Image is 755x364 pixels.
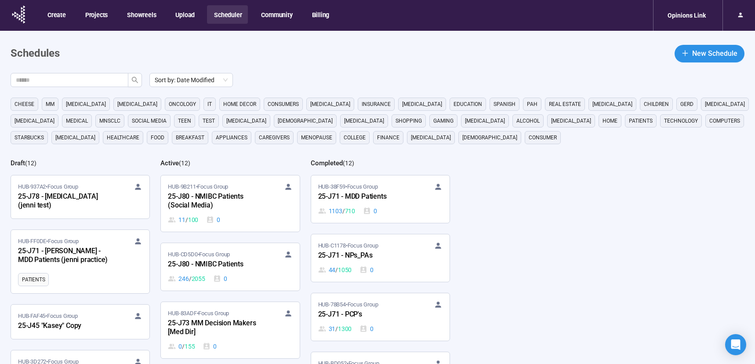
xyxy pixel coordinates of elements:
span: PAH [527,100,537,109]
span: New Schedule [692,48,737,59]
span: [MEDICAL_DATA] [592,100,632,109]
span: [MEDICAL_DATA] [226,116,266,125]
span: starbucks [15,133,44,142]
span: Patients [629,116,653,125]
span: children [644,100,669,109]
span: oncology [169,100,196,109]
div: Opinions Link [662,7,711,24]
button: search [128,73,142,87]
span: [MEDICAL_DATA] [705,100,745,109]
span: ( 12 ) [25,160,36,167]
span: caregivers [259,133,290,142]
span: shopping [396,116,422,125]
div: 1103 [318,206,355,216]
span: HUB-83ADF • Focus Group [168,309,229,318]
div: 25-J80 - NMIBC Patients [168,259,265,270]
span: [DEMOGRAPHIC_DATA] [462,133,517,142]
span: 710 [345,206,355,216]
a: HUB-937A2•Focus Group25-J78 - [MEDICAL_DATA] (jenni test) [11,175,149,218]
div: 25-J45 "Kasey" Copy [18,320,115,332]
button: Showreels [120,5,162,24]
span: / [189,274,192,284]
span: ( 12 ) [179,160,190,167]
span: HUB-CD5D0 • Focus Group [168,250,230,259]
span: mnsclc [99,116,120,125]
span: Sort by: Date Modified [155,73,228,87]
div: 25-J71 - PCP's [318,309,415,320]
span: [MEDICAL_DATA] [402,100,442,109]
button: Scheduler [207,5,248,24]
span: [MEDICAL_DATA] [465,116,505,125]
span: [MEDICAL_DATA] [310,100,350,109]
h2: Completed [311,159,343,167]
span: plus [682,50,689,57]
button: Upload [168,5,201,24]
a: HUB-38F59•Focus Group25-J71 - MDD Patients1103 / 7100 [311,175,450,223]
span: 1050 [338,265,352,275]
span: HUB-FAF45 • Focus Group [18,312,78,320]
span: GERD [680,100,693,109]
span: finance [377,133,399,142]
h2: Draft [11,159,25,167]
span: appliances [216,133,247,142]
div: 0 [206,215,220,225]
span: social media [132,116,167,125]
a: HUB-FAF45•Focus Group25-J45 "Kasey" Copy [11,305,149,339]
span: MM [46,100,54,109]
span: / [185,215,188,225]
div: 25-J78 - [MEDICAL_DATA] (jenni test) [18,191,115,211]
span: [MEDICAL_DATA] [551,116,591,125]
span: [MEDICAL_DATA] [66,100,106,109]
span: HUB-C1178 • Focus Group [318,241,378,250]
span: 100 [188,215,198,225]
span: [MEDICAL_DATA] [411,133,451,142]
span: ( 12 ) [343,160,354,167]
div: 44 [318,265,352,275]
span: [DEMOGRAPHIC_DATA] [278,116,333,125]
a: HUB-83ADF•Focus Group25-J73 MM Decision Makers [Med Dir]0 / 1550 [161,302,299,358]
span: HUB-FF0DE • Focus Group [18,237,79,246]
div: 0 [213,274,227,284]
span: Patients [22,275,45,284]
div: 25-J73 MM Decision Makers [Med Dir] [168,318,265,338]
span: 2055 [192,274,205,284]
div: 0 [359,265,374,275]
span: computers [709,116,740,125]
div: 0 [203,342,217,351]
div: 11 [168,215,198,225]
span: 1300 [338,324,352,334]
span: gaming [433,116,454,125]
span: cheese [15,100,34,109]
span: medical [66,116,88,125]
span: [MEDICAL_DATA] [344,116,384,125]
span: consumers [268,100,299,109]
div: 0 [168,342,195,351]
div: 25-J80 - NMIBC Patients (Social Media) [168,191,265,211]
div: 25-J71 - MDD Patients [318,191,415,203]
span: Food [151,133,164,142]
h1: Schedules [11,45,60,62]
span: Insurance [362,100,391,109]
span: technology [664,116,698,125]
span: HUB-937A2 • Focus Group [18,182,78,191]
a: HUB-78B54•Focus Group25-J71 - PCP's31 / 13000 [311,293,450,341]
a: HUB-C1178•Focus Group25-J71 - NPs_PAs44 / 10500 [311,234,450,282]
button: Projects [78,5,114,24]
button: Create [40,5,72,24]
div: 25-J71 - [PERSON_NAME] - MDD Patients (jenni practice) [18,246,115,266]
span: [MEDICAL_DATA] [15,116,54,125]
a: HUB-FF0DE•Focus Group25-J71 - [PERSON_NAME] - MDD Patients (jenni practice)Patients [11,230,149,293]
button: Community [254,5,298,24]
span: home [603,116,617,125]
span: real estate [549,100,581,109]
div: 25-J71 - NPs_PAs [318,250,415,262]
span: home decor [223,100,256,109]
span: [MEDICAL_DATA] [117,100,157,109]
span: Teen [178,116,191,125]
div: 31 [318,324,352,334]
div: Open Intercom Messenger [725,334,746,355]
span: consumer [529,133,557,142]
span: [MEDICAL_DATA] [55,133,95,142]
a: HUB-CD5D0•Focus Group25-J80 - NMIBC Patients246 / 20550 [161,243,299,291]
a: HUB-9B211•Focus Group25-J80 - NMIBC Patients (Social Media)11 / 1000 [161,175,299,232]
